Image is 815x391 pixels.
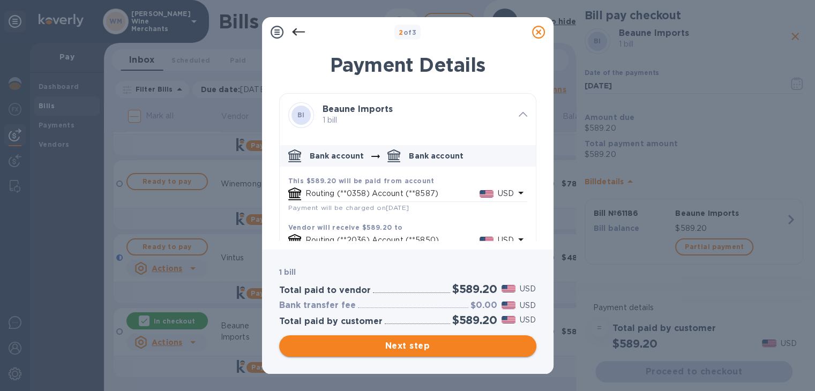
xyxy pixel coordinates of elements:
[470,300,497,311] h3: $0.00
[480,237,494,244] img: USD
[323,115,510,126] p: 1 bill
[520,283,536,295] p: USD
[288,204,409,212] span: Payment will be charged on [DATE]
[502,302,516,309] img: USD
[502,316,516,324] img: USD
[480,190,494,198] img: USD
[409,151,463,161] p: Bank account
[399,28,403,36] span: 2
[452,313,497,327] h2: $589.20
[498,188,514,199] p: USD
[498,235,514,246] p: USD
[399,28,416,36] b: of 3
[279,54,536,76] h1: Payment Details
[310,151,364,161] p: Bank account
[452,282,497,296] h2: $589.20
[288,223,403,231] b: Vendor will receive $589.20 to
[288,177,435,185] b: This $589.20 will be paid from account
[520,314,536,326] p: USD
[280,141,536,268] div: default-method
[279,285,371,296] h3: Total paid to vendor
[280,94,536,137] div: BIBeaune Imports 1 bill
[279,317,383,327] h3: Total paid by customer
[279,268,296,276] b: 1 bill
[279,335,536,357] button: Next step
[305,188,480,199] p: Routing (**0358) Account (**8587)
[502,285,516,292] img: USD
[323,104,393,114] b: Beaune Imports
[305,235,480,246] p: Routing (**2036) Account (**5850)
[520,300,536,311] p: USD
[288,340,528,352] span: Next step
[297,111,305,119] b: BI
[279,300,356,311] h3: Bank transfer fee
